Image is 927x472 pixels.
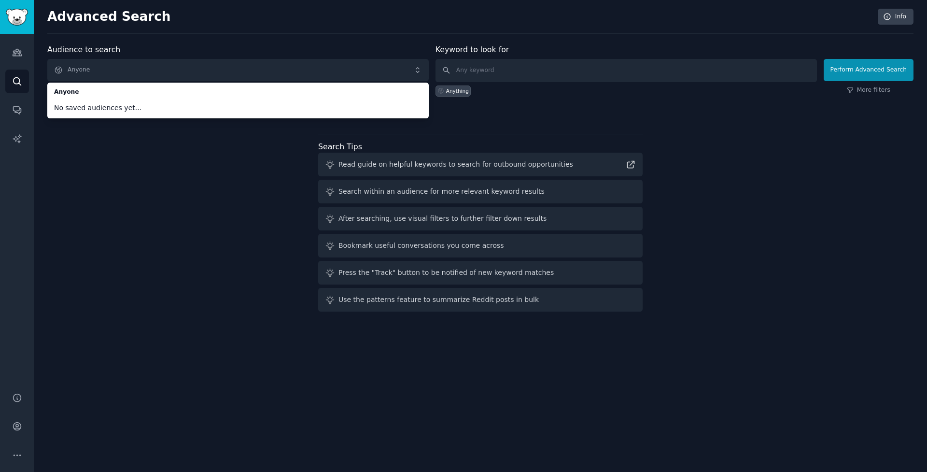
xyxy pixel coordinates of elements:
[54,103,422,113] span: No saved audiences yet...
[446,87,469,94] div: Anything
[318,142,362,151] label: Search Tips
[47,45,120,54] label: Audience to search
[338,159,573,170] div: Read guide on helpful keywords to search for outbound opportunities
[47,59,429,81] button: Anyone
[338,186,545,197] div: Search within an audience for more relevant keyword results
[878,9,913,25] a: Info
[338,268,554,278] div: Press the "Track" button to be notified of new keyword matches
[847,86,890,95] a: More filters
[54,88,422,97] span: Anyone
[338,295,539,305] div: Use the patterns feature to summarize Reddit posts in bulk
[6,9,28,26] img: GummySearch logo
[47,83,429,118] ul: Anyone
[435,59,817,82] input: Any keyword
[47,9,872,25] h2: Advanced Search
[824,59,913,81] button: Perform Advanced Search
[338,241,504,251] div: Bookmark useful conversations you come across
[435,45,509,54] label: Keyword to look for
[338,214,547,224] div: After searching, use visual filters to further filter down results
